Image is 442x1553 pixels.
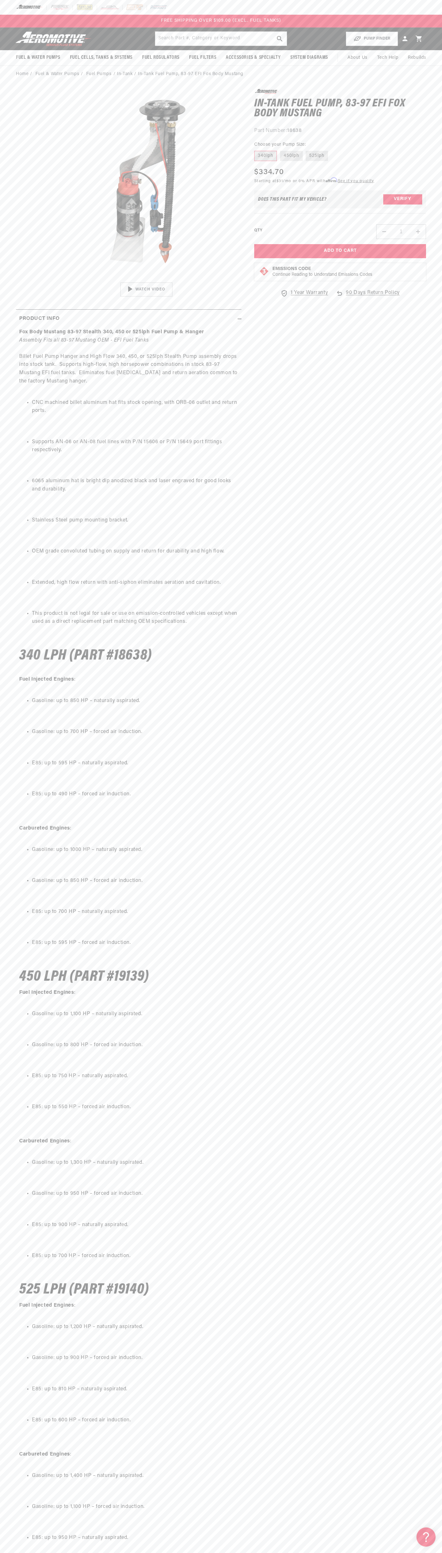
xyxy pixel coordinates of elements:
label: 450lph [280,151,303,161]
input: Search by Part Number, Category or Keyword [155,32,287,46]
li: Gasoline: up to 1,200 HP – naturally aspirated. [32,1323,238,1331]
label: 525lph [306,151,328,161]
summary: Fuel & Water Pumps [11,50,65,65]
p: : [19,668,238,692]
strong: Carbureted Engines [19,1452,70,1457]
li: This product is not legal for sale or use on emission-controlled vehicles except when used as a d... [32,610,238,626]
li: E85: up to 700 HP – naturally aspirated. [32,908,238,916]
li: E85: up to 950 HP – naturally aspirated. [32,1534,238,1542]
li: CNC machined billet aluminum hat fits stock opening, with ORB-06 outlet and return ports. [32,399,238,415]
li: E85: up to 595 HP – forced air induction. [32,939,238,947]
p: Billet Fuel Pump Hanger and High Flow 340, 450, or 525lph Stealth Pump assembly drops into stock ... [19,328,238,394]
nav: breadcrumbs [16,71,426,78]
li: Gasoline: up to 900 HP – forced air induction. [32,1354,238,1362]
h4: 340 LPH (Part #18638) [19,649,238,662]
strong: Fuel Injected Engines [19,1303,74,1308]
li: Gasoline: up to 800 HP – forced air induction. [32,1041,238,1049]
li: In-Tank Fuel Pump, 83-97 EFI Fox Body Mustang [138,71,243,78]
li: E85: up to 550 HP – forced air induction. [32,1103,238,1111]
span: 1 Year Warranty [291,289,328,297]
span: Rebuilds [408,54,426,61]
a: About Us [343,50,372,66]
button: Emissions CodeContinue Reading to Understand Emissions Codes [272,266,372,278]
li: E85: up to 595 HP – naturally aspirated. [32,759,238,768]
li: Gasoline: up to 1,300 HP – naturally aspirated. [32,1159,238,1167]
li: Extended, high flow return with anti-siphon eliminates aeration and cavitation. [32,579,238,587]
button: Verify [383,194,422,205]
a: 90 Days Return Policy [336,289,400,304]
p: : [19,989,238,1005]
strong: Fuel Injected Engines [19,677,74,682]
a: Fuel & Water Pumps [35,71,80,78]
a: See if you qualify - Learn more about Affirm Financing (opens in modal) [338,179,374,183]
strong: Fuel Injected Engines [19,990,74,995]
li: E85: up to 900 HP – naturally aspirated. [32,1221,238,1229]
p: : [19,1302,238,1318]
li: Supports AN-06 or AN-08 fuel lines with P/N 15606 or P/N 15649 port fittings respectively. [32,438,238,454]
button: search button [273,32,287,46]
li: Gasoline: up to 850 HP – forced air induction. [32,877,238,885]
span: $334.70 [254,166,284,178]
li: In-Tank [117,71,138,78]
img: Emissions code [259,266,269,276]
summary: Rebuilds [403,50,431,66]
summary: Fuel Cells, Tanks & Systems [65,50,137,65]
p: : [19,1434,238,1466]
label: QTY [254,228,262,233]
li: E85: up to 600 HP – forced air induction. [32,1416,238,1425]
li: Gasoline: up to 700 HP – forced air induction. [32,728,238,736]
strong: Fox Body Mustang 83-97 Stealth 340, 450 or 525lph Fuel Pump & Hanger [19,329,204,335]
li: 6065 aluminum hat is bright dip anodized black and laser engraved for good looks and durability. [32,477,238,493]
li: Gasoline: up to 950 HP – forced air induction. [32,1190,238,1198]
li: Gasoline: up to 1000 HP – naturally aspirated. [32,846,238,854]
a: Fuel Pumps [86,71,112,78]
summary: Product Info [16,310,241,328]
h4: 525 LPH (Part #19140) [19,1283,238,1296]
span: System Diagrams [290,54,328,61]
summary: Fuel Regulators [137,50,184,65]
img: Aeromotive [14,31,94,46]
summary: Tech Help [372,50,403,66]
li: Gasoline: up to 850 HP – naturally aspirated. [32,697,238,705]
h2: Product Info [19,315,59,323]
label: 340lph [254,151,277,161]
li: E85: up to 810 HP – naturally aspirated. [32,1385,238,1394]
li: E85: up to 700 HP – forced air induction. [32,1252,238,1260]
em: Assembly Fits all 83-97 Mustang OEM - EFI Fuel Tanks [19,338,149,343]
legend: Choose your Pump Size: [254,141,306,148]
li: Gasoline: up to 1,100 HP – naturally aspirated. [32,1010,238,1018]
summary: Accessories & Specialty [221,50,286,65]
summary: System Diagrams [286,50,333,65]
h4: 450 LPH (Part #19139) [19,970,238,984]
span: 90 Days Return Policy [346,289,400,304]
li: Gasoline: up to 1,100 HP – forced air induction. [32,1503,238,1511]
p: : [19,1121,238,1154]
button: Add to Cart [254,244,426,259]
li: E85: up to 490 HP – forced air induction. [32,790,238,799]
div: Part Number: [254,127,426,135]
media-gallery: Gallery Viewer [16,89,241,297]
span: Tech Help [377,54,398,61]
strong: Carbureted Engines [19,826,70,831]
li: E85: up to 750 HP – naturally aspirated. [32,1072,238,1080]
strong: 18638 [287,128,301,133]
span: Affirm [326,178,337,182]
span: Accessories & Specialty [226,54,281,61]
h1: In-Tank Fuel Pump, 83-97 EFI Fox Body Mustang [254,99,426,119]
p: Continue Reading to Understand Emissions Codes [272,272,372,278]
p: Starting at /mo or 0% APR with . [254,178,374,184]
summary: Fuel Filters [184,50,221,65]
span: Fuel Cells, Tanks & Systems [70,54,133,61]
li: Gasoline: up to 1,400 HP – naturally aspirated. [32,1472,238,1480]
span: Fuel & Water Pumps [16,54,60,61]
p: : [19,808,238,840]
span: Fuel Regulators [142,54,179,61]
span: About Us [347,55,368,60]
div: Does This part fit My vehicle? [258,197,327,202]
li: Stainless Steel pump mounting bracket. [32,516,238,525]
span: $31 [277,179,283,183]
button: PUMP FINDER [346,32,398,46]
span: Fuel Filters [189,54,216,61]
strong: Emissions Code [272,267,311,271]
span: FREE SHIPPING OVER $109.00 (EXCL. FUEL TANKS) [161,18,281,23]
